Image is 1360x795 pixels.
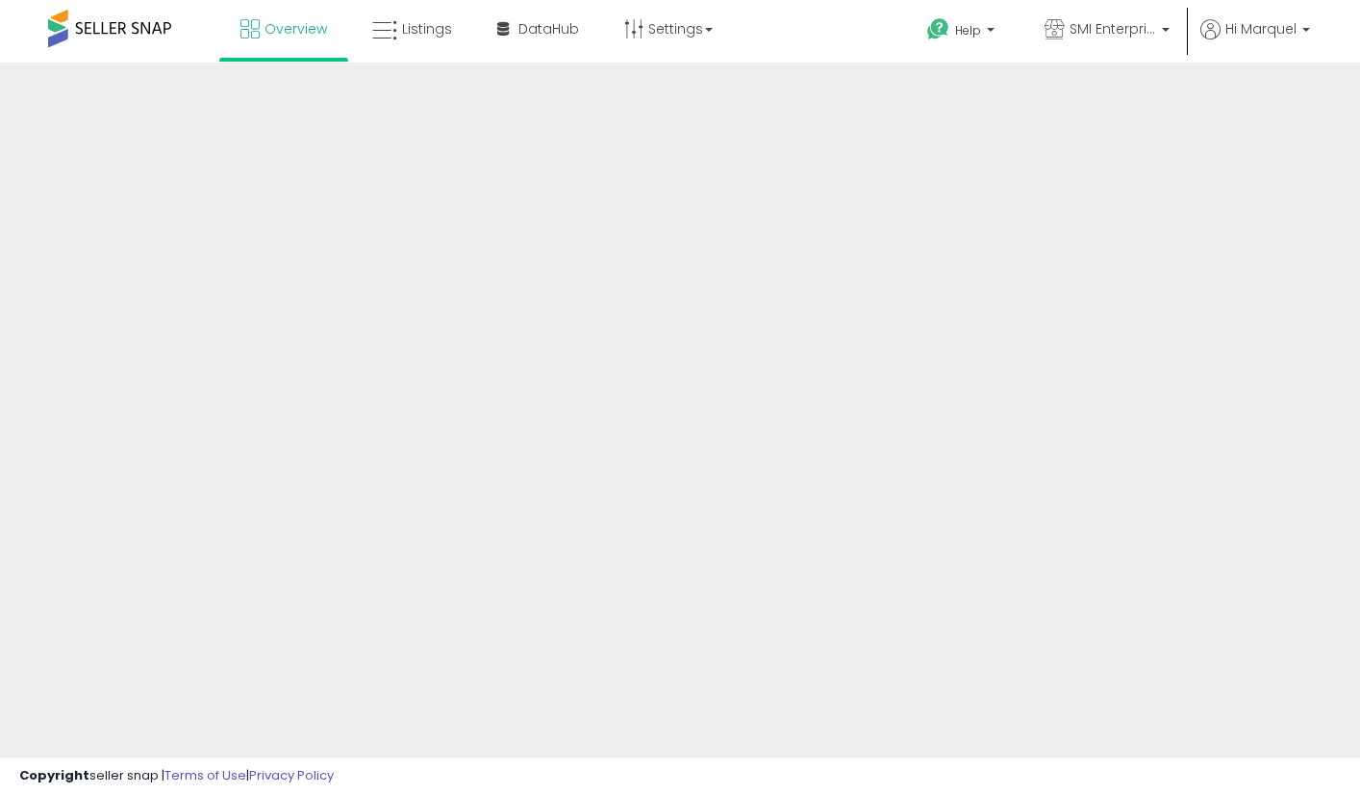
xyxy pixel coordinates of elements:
i: Get Help [926,17,950,41]
a: Terms of Use [164,766,246,784]
span: Overview [264,19,327,38]
a: Help [912,3,1014,63]
div: seller snap | | [19,767,334,785]
a: Privacy Policy [249,766,334,784]
span: Hi Marquel [1225,19,1297,38]
span: Listings [402,19,452,38]
strong: Copyright [19,766,89,784]
span: SMI Enterprise [1070,19,1156,38]
a: Hi Marquel [1200,19,1310,63]
span: DataHub [518,19,579,38]
span: Help [955,22,981,38]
